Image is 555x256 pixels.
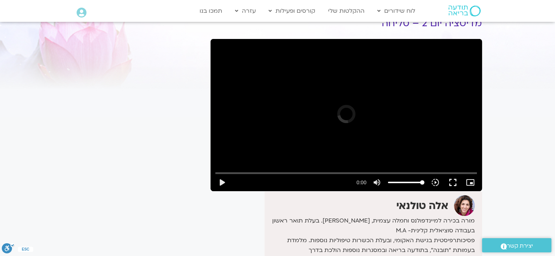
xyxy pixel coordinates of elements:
a: עזרה [231,4,259,18]
strong: אלה טולנאי [396,199,448,213]
a: תמכו בנו [196,4,226,18]
h1: מדיטציה יום 2 – סליחה [211,18,482,29]
a: לוח שידורים [374,4,419,18]
img: אלה טולנאי [454,195,475,216]
a: ההקלטות שלי [324,4,368,18]
a: יצירת קשר [482,238,551,252]
img: תודעה בריאה [448,5,481,16]
a: קורסים ופעילות [265,4,319,18]
span: יצירת קשר [507,241,533,251]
